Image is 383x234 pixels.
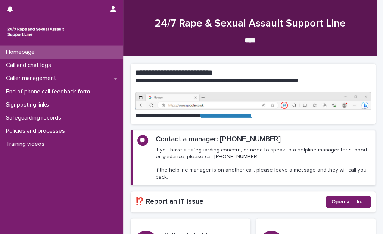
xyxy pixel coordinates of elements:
[6,24,66,39] img: rhQMoQhaT3yELyF149Cw
[156,135,281,144] h2: Contact a manager: [PHONE_NUMBER]
[135,197,326,206] h2: ⁉️ Report an IT issue
[3,101,55,108] p: Signposting links
[135,92,371,110] img: https%3A%2F%2Fcdn.document360.io%2F0deca9d6-0dac-4e56-9e8f-8d9979bfce0e%2FImages%2FDocumentation%...
[326,196,371,208] a: Open a ticket
[156,147,371,181] p: If you have a safeguarding concern, or need to speak to a helpline manager for support or guidanc...
[3,49,41,56] p: Homepage
[3,88,96,95] p: End of phone call feedback form
[3,141,50,148] p: Training videos
[3,114,67,121] p: Safeguarding records
[331,199,365,204] span: Open a ticket
[3,127,71,135] p: Policies and processes
[3,62,57,69] p: Call and chat logs
[131,18,370,30] h1: 24/7 Rape & Sexual Assault Support Line
[3,75,62,82] p: Caller management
